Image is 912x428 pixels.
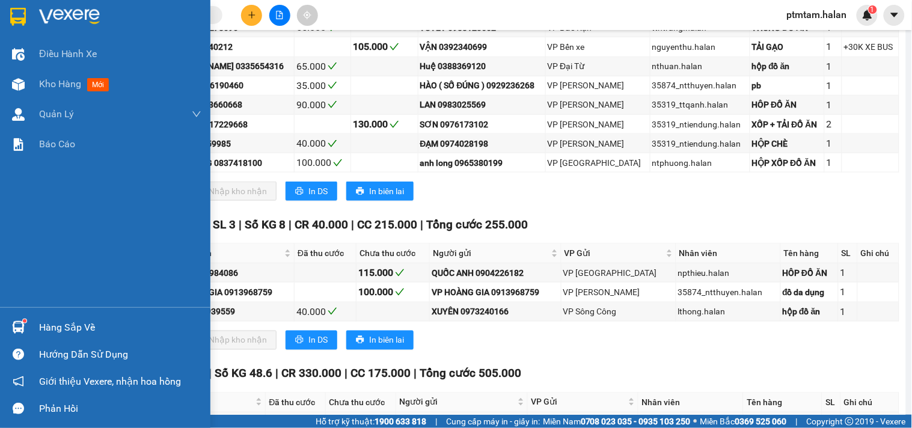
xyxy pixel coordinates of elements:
div: 1 [827,155,840,170]
div: Phản hồi [39,400,201,418]
span: | [796,415,798,428]
span: Người gửi [399,396,515,409]
span: | [421,218,424,231]
div: HÔP ĐỒ ĂN [752,98,822,111]
div: 1 [827,59,840,74]
div: npthieu.halan [678,266,779,280]
span: plus [248,11,256,19]
div: Hướng dẫn sử dụng [39,346,201,364]
div: HỘP CHÈ [752,137,822,150]
span: Miền Bắc [700,415,787,428]
span: | [414,367,417,381]
div: 1 [827,78,840,93]
sup: 1 [869,5,877,14]
div: 100.000 [296,155,349,170]
span: message [13,403,24,414]
div: 35874_ntthuyen.halan [678,286,779,299]
div: VP [PERSON_NAME] [548,98,648,111]
div: HÀ 0912259985 [170,137,293,150]
div: pb [752,79,822,92]
span: check [328,100,337,109]
div: QUỐC ANH 0904226182 [432,266,559,280]
div: TRANG 0917229668 [170,118,293,131]
span: check [395,268,405,278]
td: VP Hoàng Văn Thụ [546,96,650,115]
span: Kho hàng [39,78,81,90]
td: VP Phú Bình [546,153,650,173]
strong: 1900 633 818 [375,417,426,426]
th: Tên hàng [744,393,822,412]
span: notification [13,376,24,387]
span: question-circle [13,349,24,360]
span: caret-down [889,10,900,20]
span: aim [303,11,311,19]
span: ⚪️ [694,419,697,424]
div: VP [GEOGRAPHIC_DATA] [548,156,648,170]
div: VP Sông Công [563,305,674,318]
span: Tổng cước 505.000 [420,367,521,381]
div: 35319_ntiendung.halan [652,137,748,150]
div: ĐẠM 0974028198 [420,137,543,150]
span: 1 [871,5,875,14]
span: Tổng cước 255.000 [427,218,528,231]
div: 100.000 [358,284,427,299]
button: printerIn biên lai [346,182,414,201]
img: warehouse-icon [12,321,25,334]
div: hộp đồ ăn [752,60,822,73]
th: SL [839,243,858,263]
div: VP [PERSON_NAME] [548,79,648,92]
span: Quản Lý [39,106,74,121]
div: nguyenthu.halan [652,40,748,53]
span: VP Gửi [531,396,626,409]
span: printer [356,335,364,345]
span: ptmtam.halan [777,7,857,22]
div: VP HOÀNG GIA 0913968759 [165,286,292,299]
div: 1 [840,304,855,319]
span: check [328,307,337,316]
span: copyright [845,417,854,426]
div: SƠN 0976173102 [420,118,543,131]
div: CÔ THẮNG 0837418100 [170,156,293,170]
span: check [328,139,337,148]
img: warehouse-icon [12,78,25,91]
td: VP Hoàng Gia [562,283,676,302]
span: check [333,158,343,168]
button: file-add [269,5,290,26]
div: QUÂN 0968660668 [170,98,293,111]
span: CC 215.000 [358,218,418,231]
button: printerIn DS [286,182,337,201]
div: VUI 0966540212 [170,40,293,53]
div: VP [PERSON_NAME] [548,118,648,131]
img: solution-icon [12,138,25,151]
span: check [390,42,399,52]
button: plus [241,5,262,26]
span: check [395,287,405,297]
div: 1 [827,97,840,112]
div: lthong.halan [678,305,779,318]
span: CR 40.000 [295,218,349,231]
span: SL 3 [213,218,236,231]
div: VP [PERSON_NAME] [548,137,648,150]
div: gentis 0966190460 [170,79,293,92]
div: 115.000 [358,265,427,280]
div: Hạnh 0962939559 [165,305,292,318]
div: TẢI GẠO [752,40,822,53]
div: [PERSON_NAME] 0335654316 [170,60,293,73]
button: printerIn biên lai [346,331,414,350]
div: 2 [827,117,840,132]
div: 35319_ttqanh.halan [652,98,748,111]
div: 40.000 [296,304,354,319]
div: 65.000 [296,59,349,74]
div: Huệ 0388369120 [420,60,543,73]
th: Đã thu cước [295,243,357,263]
img: logo-vxr [10,8,26,26]
img: warehouse-icon [12,48,25,61]
th: Chưa thu cước [326,393,396,412]
span: Cung cấp máy in - giấy in: [446,415,540,428]
th: Nhân viên [638,393,744,412]
span: check [328,61,337,71]
div: XỐP + TẢI ĐỒ ĂN [752,118,822,131]
div: VP [GEOGRAPHIC_DATA] [563,266,674,280]
td: VP Đại Từ [546,57,650,76]
th: Nhân viên [676,243,781,263]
